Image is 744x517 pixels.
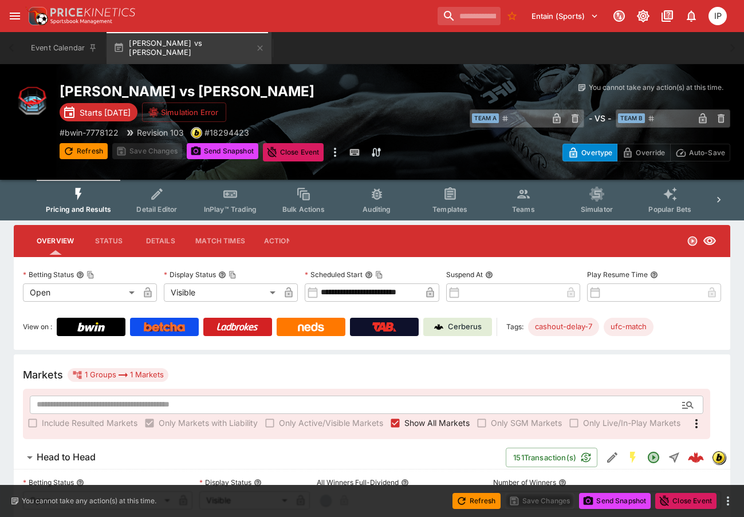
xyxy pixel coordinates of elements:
h6: - VS - [589,112,611,124]
p: Betting Status [23,270,74,279]
button: Open [678,394,698,415]
span: Teams [512,205,535,214]
input: search [438,7,501,25]
span: Only Live/In-Play Markets [583,417,680,429]
button: open drawer [5,6,25,26]
p: Auto-Save [689,147,725,159]
div: 315586ae-2c3a-48bc-8c57-0920f7521c4e [688,449,704,465]
span: Team B [618,113,645,123]
span: Only Active/Visible Markets [279,417,383,429]
span: Auditing [363,205,391,214]
button: Betting Status [76,479,84,487]
span: Templates [432,205,467,214]
button: more [721,494,735,508]
button: Close Event [655,493,717,509]
svg: More [690,417,703,431]
button: Details [135,227,186,255]
label: View on : [23,318,52,336]
svg: Open [687,235,698,247]
p: Betting Status [23,477,74,487]
button: Refresh [60,143,108,159]
span: Team A [472,113,499,123]
div: Visible [164,283,280,302]
p: Starts [DATE] [80,106,131,119]
p: Scheduled Start [305,270,363,279]
span: Bulk Actions [282,205,325,214]
img: Sportsbook Management [50,19,112,24]
button: Straight [664,447,684,468]
label: Tags: [506,318,523,336]
div: 1 Groups 1 Markets [72,368,164,382]
a: Cerberus [423,318,492,336]
p: Copy To Clipboard [204,127,249,139]
img: Bwin [77,322,105,331]
span: ufc-match [604,321,654,333]
button: Betting StatusCopy To Clipboard [76,271,84,279]
button: Edit Detail [602,447,623,468]
p: All Winners Full-Dividend [317,477,399,487]
svg: Open [647,451,660,464]
button: Overtype [562,144,617,161]
button: Display StatusCopy To Clipboard [218,271,226,279]
button: Refresh [452,493,501,509]
button: Play Resume Time [650,271,658,279]
button: Notifications [681,6,702,26]
div: Start From [562,144,730,161]
button: 151Transaction(s) [506,448,597,467]
button: Number of Winners [558,479,566,487]
button: Copy To Clipboard [86,271,95,279]
img: mma.png [14,82,50,119]
button: Display Status [254,479,262,487]
img: TabNZ [372,322,396,331]
button: Head to Head [14,446,506,469]
button: Copy To Clipboard [229,271,237,279]
p: You cannot take any action(s) at this time. [22,496,156,506]
button: Overview [27,227,83,255]
button: Event Calendar [24,32,104,64]
button: Copy To Clipboard [375,271,383,279]
a: 315586ae-2c3a-48bc-8c57-0920f7521c4e [684,446,707,469]
h6: Head to Head [37,451,96,463]
p: Cerberus [448,321,482,333]
h2: Copy To Clipboard [60,82,451,100]
span: InPlay™ Trading [204,205,257,214]
span: Show All Markets [404,417,470,429]
button: SGM Enabled [623,447,643,468]
button: Send Snapshot [187,143,258,159]
span: Popular Bets [648,205,691,214]
div: bwin [191,127,202,139]
img: PriceKinetics [50,8,135,17]
button: Send Snapshot [579,493,651,509]
div: Event type filters [37,180,707,220]
p: Play Resume Time [587,270,648,279]
div: Betting Target: cerberus [528,318,599,336]
p: Suspend At [446,270,483,279]
button: Toggle light/dark mode [633,6,654,26]
button: Close Event [263,143,324,161]
h5: Markets [23,368,63,381]
button: Match Times [186,227,254,255]
p: Overtype [581,147,612,159]
button: more [328,143,342,161]
span: cashout-delay-7 [528,321,599,333]
img: Ladbrokes [216,322,258,331]
p: Copy To Clipboard [60,127,119,139]
p: Override [636,147,665,159]
p: Revision 103 [137,127,184,139]
span: Simulator [581,205,613,214]
div: Betting Target: cerberus [604,318,654,336]
button: Suspend At [485,271,493,279]
img: logo-cerberus--red.svg [688,449,704,465]
button: Scheduled StartCopy To Clipboard [365,271,373,279]
button: Isaac Plummer [705,3,730,29]
img: bwin [712,451,725,464]
img: Betcha [144,322,185,331]
div: Isaac Plummer [708,7,727,25]
button: Auto-Save [670,144,730,161]
button: No Bookmarks [503,7,521,25]
button: Simulation Error [142,102,226,122]
div: Open [23,283,139,302]
button: Override [617,144,670,161]
button: Open [643,447,664,468]
button: Select Tenant [525,7,605,25]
